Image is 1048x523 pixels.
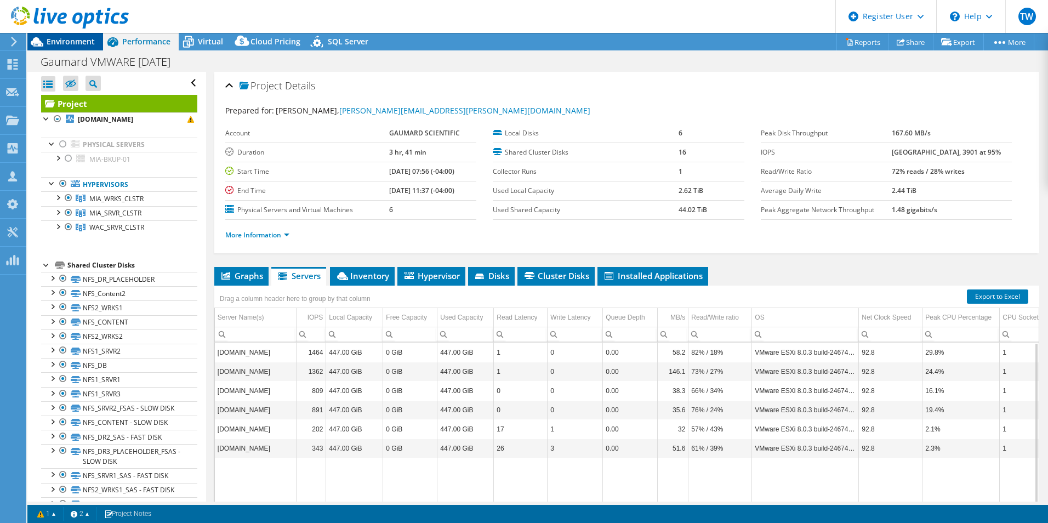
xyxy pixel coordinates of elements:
td: Column Free Capacity, Filter cell [383,327,437,342]
label: Prepared for: [225,105,274,116]
td: Column OS, Filter cell [752,327,859,342]
td: Column Queue Depth, Value 0.00 [603,400,658,419]
td: Column Queue Depth, Value 0.00 [603,381,658,400]
a: NFS_DR2_SAS - FAST DISK [41,430,197,444]
label: Peak Aggregate Network Throughput [761,204,892,215]
td: Column Used Capacity, Value 447.00 GiB [437,400,494,419]
a: NFS2_WRKS1_SAS - FAST DISK [41,483,197,497]
td: Column Server Name(s), Filter cell [215,327,297,342]
a: NFS1_SRVR1 [41,372,197,386]
span: MIA-BKUP-01 [89,155,130,164]
label: Physical Servers and Virtual Machines [225,204,389,215]
td: OS Column [752,308,859,327]
td: Column Write Latency, Value 1 [548,419,603,439]
td: Column Used Capacity, Value 447.00 GiB [437,362,494,381]
span: Graphs [220,270,263,281]
td: Column Read/Write ratio, Value 57% / 43% [688,419,752,439]
td: IOPS Column [297,308,326,327]
span: TW [1018,8,1036,25]
td: Column Read Latency, Value 0 [494,400,548,419]
div: Read Latency [497,311,537,324]
td: Column Queue Depth, Value 0.00 [603,343,658,362]
span: Performance [122,36,170,47]
a: Export to Excel [967,289,1028,304]
div: Read/Write ratio [691,311,738,324]
div: Free Capacity [386,311,427,324]
a: WAC_SRVR_CLSTR [41,220,197,235]
a: NFS_CONTENT [41,315,197,329]
td: Column OS, Value VMware ESXi 8.0.3 build-24674464 [752,343,859,362]
label: Duration [225,147,389,158]
td: Column Write Latency, Value 0 [548,400,603,419]
td: Column Read/Write ratio, Value 61% / 39% [688,439,752,458]
td: Column Queue Depth, Value 0.00 [603,419,658,439]
b: 6 [389,205,393,214]
label: Shared Cluster Disks [493,147,679,158]
a: NFS_CONTENT - SLOW DISK [41,416,197,430]
td: Column Read Latency, Value 17 [494,419,548,439]
td: Column Write Latency, Value 0 [548,343,603,362]
td: Column Local Capacity, Value 447.00 GiB [326,362,383,381]
a: Export [933,33,984,50]
td: MB/s Column [658,308,688,327]
td: Column Free Capacity, Value 0 GiB [383,439,437,458]
a: NFS2_WRKS1 [41,300,197,315]
td: Column Queue Depth, Value 0.00 [603,439,658,458]
td: Column Peak CPU Percentage, Value 16.1% [922,381,1000,400]
td: Column Free Capacity, Value 0 GiB [383,419,437,439]
td: Used Capacity Column [437,308,494,327]
label: Read/Write Ratio [761,166,892,177]
td: Column MB/s, Value 38.3 [658,381,688,400]
td: Column Used Capacity, Value 447.00 GiB [437,343,494,362]
a: NFS_DB [41,358,197,372]
td: Column Peak CPU Percentage, Value 29.8% [922,343,1000,362]
td: Local Capacity Column [326,308,383,327]
td: Column OS, Value VMware ESXi 8.0.3 build-24674464 [752,419,859,439]
b: [DATE] 07:56 (-04:00) [389,167,454,176]
a: NFS1_SRVR2 [41,344,197,358]
label: Average Daily Write [761,185,892,196]
div: Local Capacity [329,311,372,324]
div: Net Clock Speed [862,311,911,324]
td: Column IOPS, Value 1464 [297,343,326,362]
b: 16 [679,147,686,157]
td: Column Net Clock Speed, Value 92.8 [859,343,922,362]
b: 1.48 gigabits/s [892,205,937,214]
span: MIA_WRKS_CLSTR [89,194,144,203]
td: Column Local Capacity, Value 447.00 GiB [326,400,383,419]
td: Column Read Latency, Value 1 [494,343,548,362]
label: IOPS [761,147,892,158]
td: Column OS, Value VMware ESXi 8.0.3 build-24674464 [752,439,859,458]
td: Column Local Capacity, Value 447.00 GiB [326,343,383,362]
b: 1 [679,167,682,176]
td: Column MB/s, Value 51.6 [658,439,688,458]
td: Column OS, Value VMware ESXi 8.0.3 build-24674464 [752,362,859,381]
td: Column Local Capacity, Value 447.00 GiB [326,439,383,458]
td: Column Server Name(s), Value mia-esxi-01.gaumard.com [215,381,297,400]
td: Column Local Capacity, Filter cell [326,327,383,342]
a: NFS_DR1_FSAS - SLOW DISK [41,497,197,511]
span: Environment [47,36,95,47]
td: Column Server Name(s), Value mia-esxi-02.gaumard.com [215,400,297,419]
td: Column Server Name(s), Value mia-esxi-04.gaumard.com [215,362,297,381]
label: End Time [225,185,389,196]
b: 6 [679,128,682,138]
td: Column Write Latency, Filter cell [548,327,603,342]
div: Drag a column header here to group by that column [217,291,373,306]
label: Used Local Capacity [493,185,679,196]
b: 2.62 TiB [679,186,703,195]
div: Write Latency [550,311,590,324]
span: WAC_SRVR_CLSTR [89,223,144,232]
span: Hypervisor [403,270,460,281]
td: Queue Depth Column [603,308,658,327]
label: Used Shared Capacity [493,204,679,215]
a: More [983,33,1034,50]
a: MIA_WRKS_CLSTR [41,191,197,206]
label: Account [225,128,389,139]
a: More Information [225,230,289,240]
td: Column Server Name(s), Value mia-esxi-05.gaumard.com [215,343,297,362]
td: Column Queue Depth, Value 0.00 [603,362,658,381]
div: MB/s [670,311,685,324]
span: MIA_SRVR_CLSTR [89,208,141,218]
b: 2.44 TiB [892,186,916,195]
